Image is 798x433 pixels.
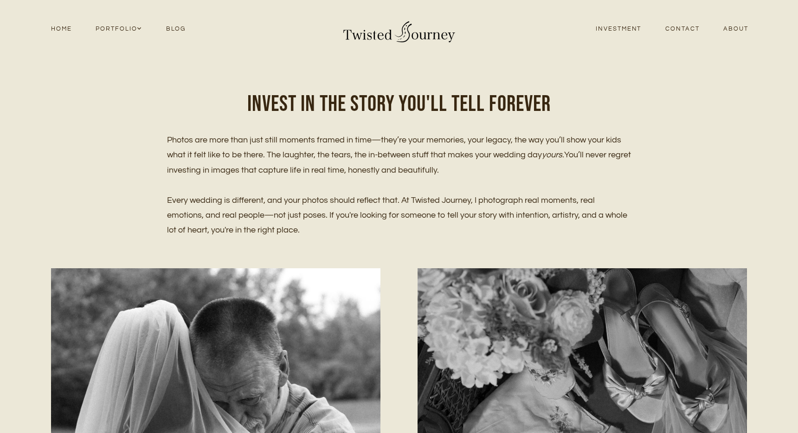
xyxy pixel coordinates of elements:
[341,14,457,44] img: Twisted Journey
[167,91,631,118] h1: Invest in The story you'll tell forever
[542,150,564,159] em: yours.
[84,23,154,35] a: Portfolio
[653,23,711,35] a: Contact
[39,23,84,35] a: Home
[154,23,198,35] a: Blog
[711,23,760,35] a: About
[584,23,653,35] a: Investment
[167,133,631,178] p: Photos are more than just still moments framed in time—they’re your memories, your legacy, the wa...
[96,24,142,34] span: Portfolio
[167,193,631,238] p: Every wedding is different, and your photos should reflect that. At Twisted Journey, I photograph...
